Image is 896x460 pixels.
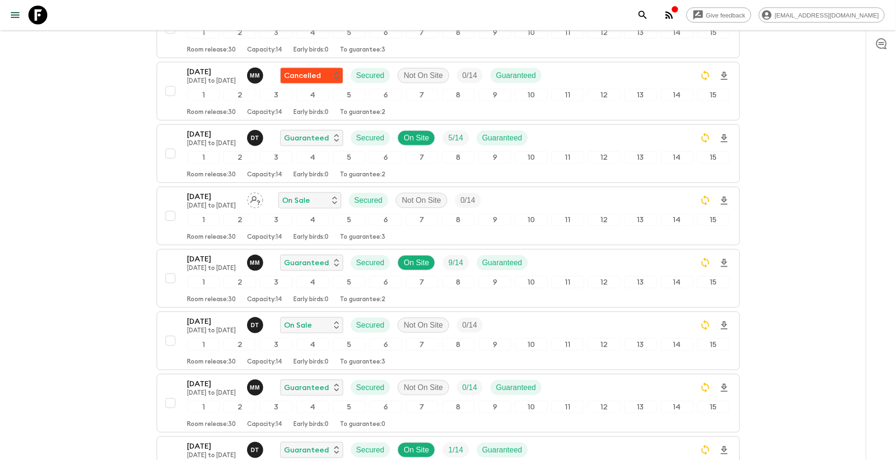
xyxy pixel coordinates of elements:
[223,26,256,39] div: 2
[448,444,463,456] p: 1 / 14
[296,151,329,164] div: 4
[588,338,621,351] div: 12
[187,296,236,304] p: Room release: 30
[187,338,220,351] div: 1
[187,78,240,85] p: [DATE] to [DATE]
[398,130,435,146] div: On Site
[187,441,240,452] p: [DATE]
[294,171,329,179] p: Early birds: 0
[223,276,256,288] div: 2
[260,276,293,288] div: 3
[187,191,240,202] p: [DATE]
[356,444,385,456] p: Secured
[247,255,265,271] button: MM
[697,276,730,288] div: 15
[260,401,293,413] div: 3
[443,130,469,146] div: Trip Fill
[333,151,365,164] div: 5
[187,140,240,148] p: [DATE] to [DATE]
[351,130,390,146] div: Secured
[406,214,438,226] div: 7
[187,316,240,327] p: [DATE]
[223,151,256,164] div: 2
[624,26,657,39] div: 13
[187,66,240,78] p: [DATE]
[404,70,443,81] p: Not On Site
[406,338,438,351] div: 7
[250,259,260,267] p: M M
[351,443,390,458] div: Secured
[759,8,885,23] div: [EMAIL_ADDRESS][DOMAIN_NAME]
[719,382,730,394] svg: Download Onboarding
[356,320,385,331] p: Secured
[187,452,240,460] p: [DATE] to [DATE]
[247,445,265,452] span: Devlin TikiTiki
[496,382,536,393] p: Guaranteed
[369,26,402,39] div: 6
[719,195,730,207] svg: Download Onboarding
[187,214,220,226] div: 1
[457,68,483,83] div: Trip Fill
[719,320,730,331] svg: Download Onboarding
[398,255,435,270] div: On Site
[700,382,711,393] svg: Sync Required - Changes detected
[442,276,475,288] div: 8
[223,338,256,351] div: 2
[551,214,584,226] div: 11
[250,384,260,391] p: M M
[187,401,220,413] div: 1
[223,214,256,226] div: 2
[479,151,511,164] div: 9
[296,26,329,39] div: 4
[624,276,657,288] div: 13
[700,132,711,144] svg: Sync Required - Changes detected
[515,151,548,164] div: 10
[448,257,463,269] p: 9 / 14
[462,320,477,331] p: 0 / 14
[296,401,329,413] div: 4
[296,89,329,101] div: 4
[369,214,402,226] div: 6
[479,276,511,288] div: 9
[248,234,283,241] p: Capacity: 14
[624,401,657,413] div: 13
[187,265,240,272] p: [DATE] to [DATE]
[351,68,390,83] div: Secured
[260,89,293,101] div: 3
[356,382,385,393] p: Secured
[479,338,511,351] div: 9
[260,214,293,226] div: 3
[406,401,438,413] div: 7
[496,70,536,81] p: Guaranteed
[398,443,435,458] div: On Site
[340,171,386,179] p: To guarantee: 2
[356,70,385,81] p: Secured
[624,89,657,101] div: 13
[340,421,386,428] p: To guarantee: 0
[248,171,283,179] p: Capacity: 14
[697,338,730,351] div: 15
[157,62,740,121] button: [DATE][DATE] to [DATE]Maddy MooreFlash Pack cancellationSecuredNot On SiteTrip FillGuaranteed1234...
[187,390,240,397] p: [DATE] to [DATE]
[515,276,548,288] div: 10
[248,109,283,116] p: Capacity: 14
[294,296,329,304] p: Early birds: 0
[443,255,469,270] div: Trip Fill
[551,276,584,288] div: 11
[356,132,385,144] p: Secured
[404,320,443,331] p: Not On Site
[247,317,265,333] button: DT
[284,444,329,456] p: Guaranteed
[187,421,236,428] p: Room release: 30
[356,257,385,269] p: Secured
[349,193,389,208] div: Secured
[624,214,657,226] div: 13
[247,68,265,84] button: MM
[398,318,449,333] div: Not On Site
[187,129,240,140] p: [DATE]
[479,89,511,101] div: 9
[442,214,475,226] div: 8
[248,46,283,54] p: Capacity: 14
[284,132,329,144] p: Guaranteed
[442,151,475,164] div: 8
